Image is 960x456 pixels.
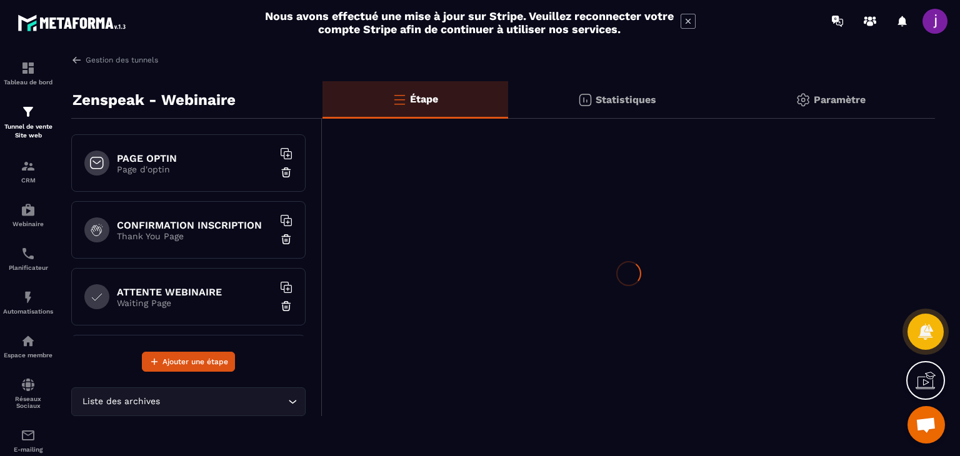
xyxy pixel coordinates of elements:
button: Ajouter une étape [142,352,235,372]
p: Étape [410,93,438,105]
a: Gestion des tunnels [71,54,158,66]
p: Zenspeak - Webinaire [72,87,236,112]
img: trash [280,233,292,245]
img: logo [17,11,130,34]
div: Search for option [71,387,306,416]
p: Automatisations [3,308,53,315]
img: email [21,428,36,443]
img: social-network [21,377,36,392]
img: automations [21,202,36,217]
img: bars-o.4a397970.svg [392,92,407,107]
a: schedulerschedulerPlanificateur [3,237,53,280]
p: Réseaux Sociaux [3,395,53,409]
img: automations [21,334,36,349]
a: automationsautomationsAutomatisations [3,280,53,324]
span: Liste des archives [79,395,162,409]
a: formationformationTableau de bord [3,51,53,95]
p: Tunnel de vente Site web [3,122,53,140]
p: Paramètre [814,94,866,106]
p: Page d'optin [117,164,273,174]
img: formation [21,159,36,174]
img: trash [280,300,292,312]
img: scheduler [21,246,36,261]
h6: PAGE OPTIN [117,152,273,164]
span: Ajouter une étape [162,355,228,368]
h6: ATTENTE WEBINAIRE [117,286,273,298]
p: Planificateur [3,264,53,271]
a: formationformationTunnel de vente Site web [3,95,53,149]
p: Thank You Page [117,231,273,241]
p: CRM [3,177,53,184]
p: Espace membre [3,352,53,359]
a: formationformationCRM [3,149,53,193]
img: arrow [71,54,82,66]
img: formation [21,61,36,76]
h6: CONFIRMATION INSCRIPTION [117,219,273,231]
p: Tableau de bord [3,79,53,86]
p: Statistiques [596,94,656,106]
img: automations [21,290,36,305]
img: trash [280,166,292,179]
h2: Nous avons effectué une mise à jour sur Stripe. Veuillez reconnecter votre compte Stripe afin de ... [264,9,674,36]
div: Ouvrir le chat [907,406,945,444]
p: E-mailing [3,446,53,453]
a: automationsautomationsEspace membre [3,324,53,368]
img: setting-gr.5f69749f.svg [796,92,811,107]
input: Search for option [162,395,285,409]
img: formation [21,104,36,119]
a: social-networksocial-networkRéseaux Sociaux [3,368,53,419]
a: automationsautomationsWebinaire [3,193,53,237]
img: stats.20deebd0.svg [577,92,592,107]
p: Waiting Page [117,298,273,308]
p: Webinaire [3,221,53,227]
